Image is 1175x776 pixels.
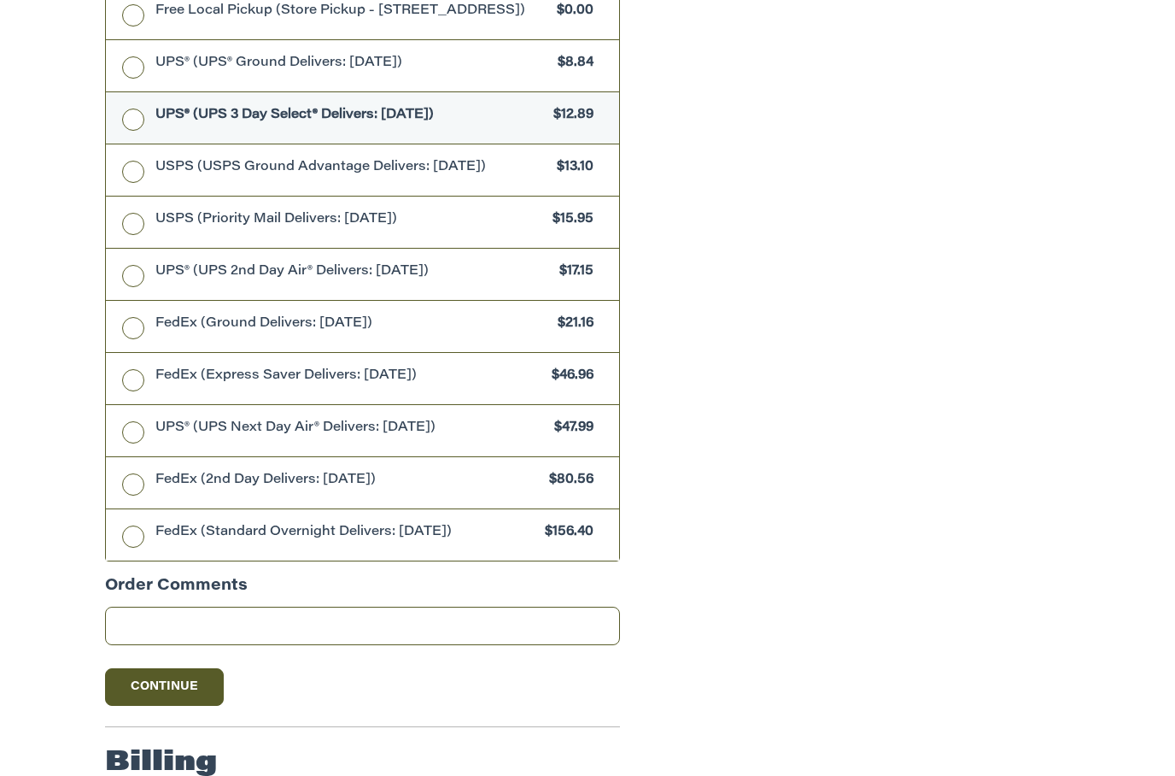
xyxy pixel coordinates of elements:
span: FedEx (Ground Delivers: [DATE]) [155,315,550,334]
span: $47.99 [547,419,594,438]
span: Free Local Pickup (Store Pickup - [STREET_ADDRESS]) [155,2,549,21]
legend: Order Comments [105,575,248,607]
span: $80.56 [541,471,594,491]
button: Continue [105,668,225,706]
span: $12.89 [546,106,594,126]
span: UPS® (UPS 3 Day Select® Delivers: [DATE]) [155,106,546,126]
span: $17.15 [552,262,594,282]
span: UPS® (UPS 2nd Day Air® Delivers: [DATE]) [155,262,552,282]
span: FedEx (Express Saver Delivers: [DATE]) [155,367,544,386]
span: $46.96 [544,367,594,386]
span: FedEx (2nd Day Delivers: [DATE]) [155,471,541,491]
span: $8.84 [550,54,594,73]
span: $13.10 [549,158,594,178]
span: USPS (Priority Mail Delivers: [DATE]) [155,210,545,230]
span: FedEx (Standard Overnight Delivers: [DATE]) [155,523,537,543]
span: USPS (USPS Ground Advantage Delivers: [DATE]) [155,158,549,178]
span: UPS® (UPS® Ground Delivers: [DATE]) [155,54,550,73]
span: UPS® (UPS Next Day Air® Delivers: [DATE]) [155,419,547,438]
span: $0.00 [549,2,594,21]
span: $21.16 [550,315,594,334]
span: $156.40 [537,523,594,543]
span: $15.95 [545,210,594,230]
